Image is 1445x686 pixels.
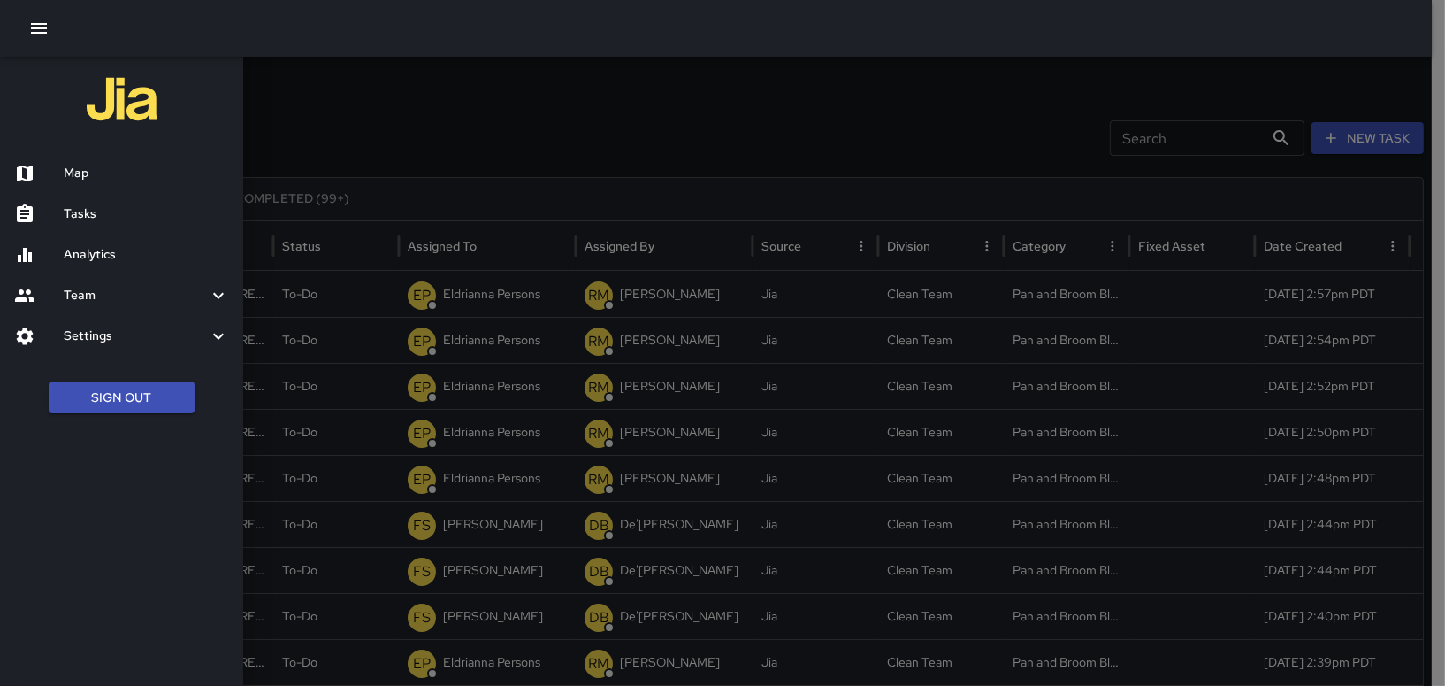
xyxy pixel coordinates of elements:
button: Sign Out [49,382,195,414]
h6: Team [64,286,208,305]
img: jia-logo [87,64,157,135]
h6: Map [64,164,229,183]
h6: Analytics [64,245,229,265]
h6: Settings [64,327,208,346]
h6: Tasks [64,204,229,224]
